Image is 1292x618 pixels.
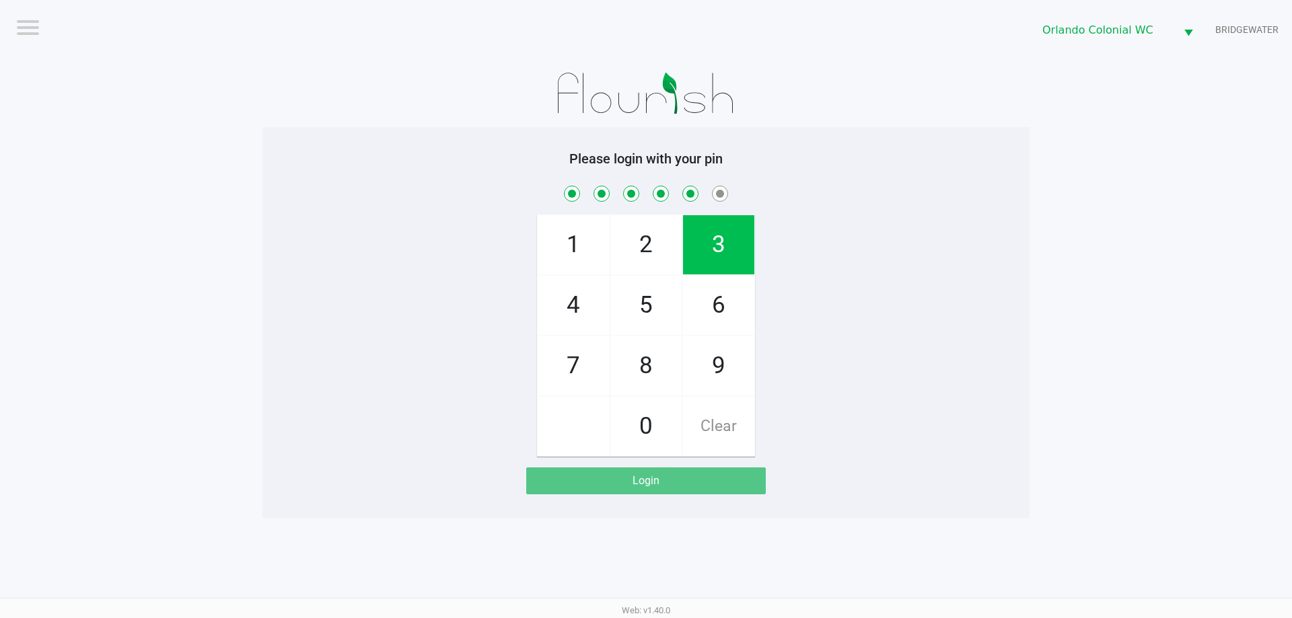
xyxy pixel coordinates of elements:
[1215,23,1279,37] span: BRIDGEWATER
[610,215,682,274] span: 2
[538,215,609,274] span: 1
[683,215,754,274] span: 3
[610,336,682,395] span: 8
[1176,14,1201,46] button: Select
[683,336,754,395] span: 9
[273,151,1019,167] h5: Please login with your pin
[683,397,754,456] span: Clear
[622,605,670,615] span: Web: v1.40.0
[610,276,682,335] span: 5
[538,276,609,335] span: 4
[1042,22,1168,38] span: Orlando Colonial WC
[538,336,609,395] span: 7
[610,397,682,456] span: 0
[683,276,754,335] span: 6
